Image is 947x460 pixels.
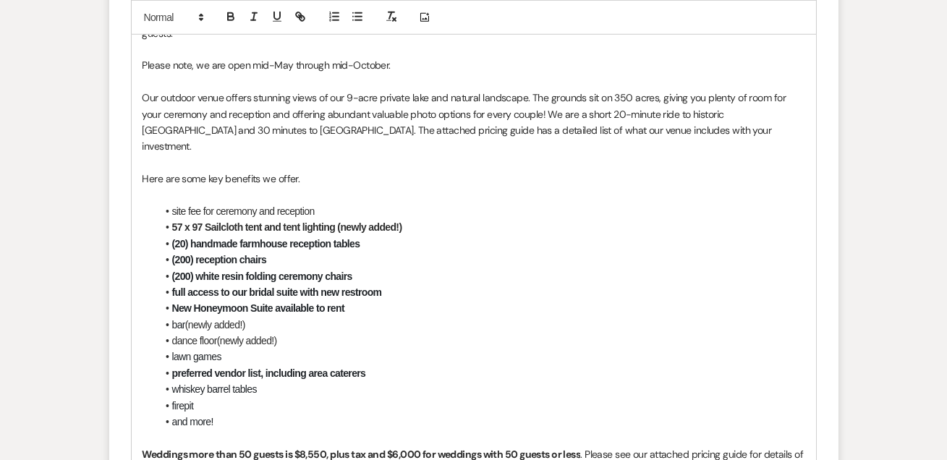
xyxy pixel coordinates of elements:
[172,400,194,412] span: firepit
[157,203,805,219] li: site fee for ceremony and reception
[172,335,217,346] span: dance floor
[172,302,345,314] strong: New Honeymoon Suite available to rent
[172,254,267,265] strong: (200) reception chairs
[172,286,382,298] strong: full access to our bridal suite with new restroom
[172,238,360,250] strong: (20) handmade farmhouse reception tables
[143,59,391,72] span: Please note, we are open mid-May through mid-October.
[172,319,185,331] span: bar
[172,221,402,233] strong: 57 x 97 Sailcloth tent and tent lighting (newly added!)
[172,367,366,379] strong: preferred vendor list, including area caterers
[172,351,221,362] span: lawn games
[172,416,213,427] span: and more!
[157,317,805,333] li: (newly added!)
[143,91,789,153] span: Our outdoor venue offers stunning views of our 9-acre private lake and natural landscape. The gro...
[172,383,257,395] span: whiskey barrel tables
[172,271,352,282] strong: (200) white resin folding ceremony chairs
[143,172,300,185] span: Here are some key benefits we offer.
[157,333,805,349] li: (newly added!)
